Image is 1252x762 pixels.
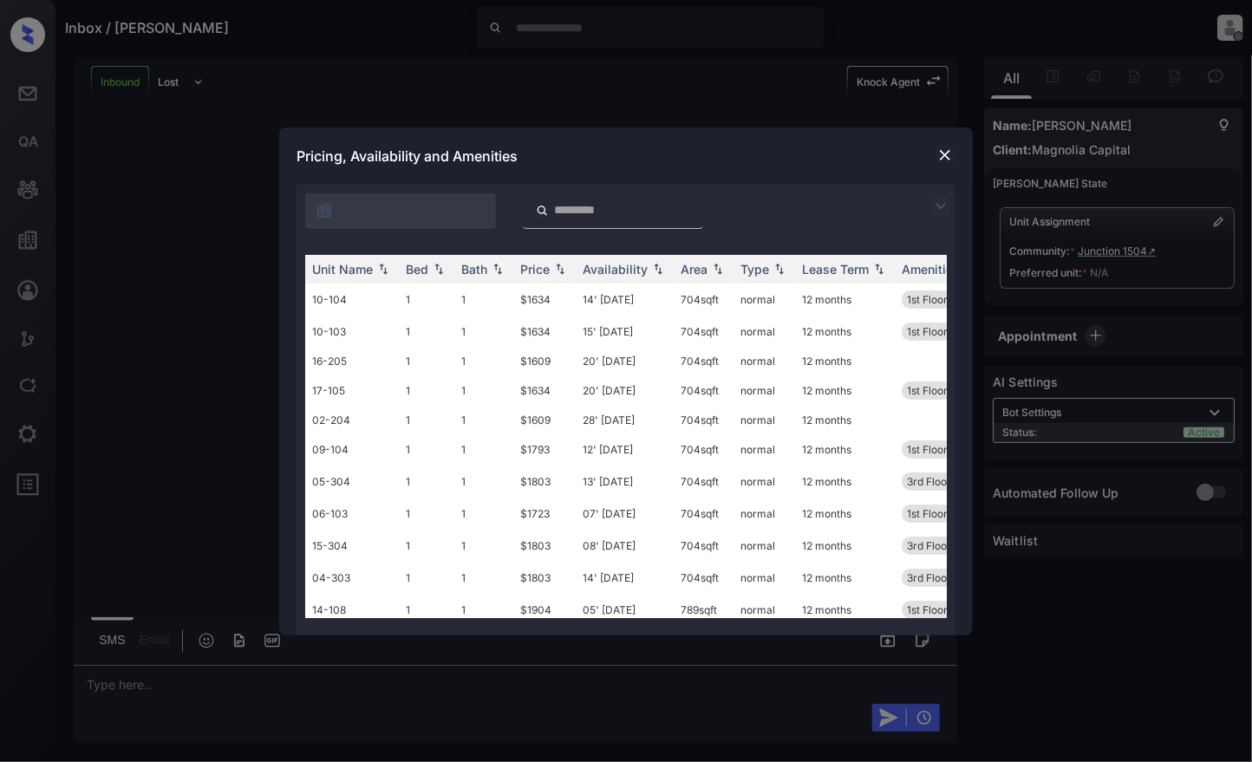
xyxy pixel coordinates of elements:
td: normal [734,374,795,407]
td: $1634 [513,374,576,407]
td: 1 [454,433,513,466]
td: 1 [454,374,513,407]
div: Availability [583,262,648,277]
span: 1st Floor [907,293,948,306]
td: normal [734,283,795,316]
td: normal [734,498,795,530]
td: 1 [399,594,454,626]
td: normal [734,562,795,594]
td: 14' [DATE] [576,283,674,316]
td: 704 sqft [674,466,734,498]
td: 1 [454,407,513,433]
td: 28' [DATE] [576,407,674,433]
td: 1 [454,562,513,594]
img: sorting [489,263,506,275]
img: sorting [375,263,392,275]
div: Amenities [902,262,960,277]
div: Unit Name [312,262,373,277]
td: 1 [399,466,454,498]
div: Bath [461,262,487,277]
td: 17-105 [305,374,399,407]
td: 1 [454,594,513,626]
img: icon-zuma [536,203,549,218]
td: 1 [399,407,454,433]
td: 12 months [795,316,895,348]
img: close [936,147,954,164]
span: 1st Floor [907,507,948,520]
td: 704 sqft [674,374,734,407]
td: $1793 [513,433,576,466]
td: 704 sqft [674,407,734,433]
span: 1st Floor [907,603,948,616]
div: Area [681,262,708,277]
td: normal [734,316,795,348]
td: 14-108 [305,594,399,626]
td: 15' [DATE] [576,316,674,348]
td: 704 sqft [674,562,734,594]
td: 704 sqft [674,530,734,562]
td: 13' [DATE] [576,466,674,498]
td: $1803 [513,530,576,562]
td: 12 months [795,348,895,374]
td: 1 [399,283,454,316]
td: 12 months [795,374,895,407]
div: Lease Term [802,262,869,277]
div: Price [520,262,550,277]
td: 05' [DATE] [576,594,674,626]
td: 704 sqft [674,348,734,374]
img: icon-zuma [316,202,333,219]
td: 15-304 [305,530,399,562]
td: 1 [454,348,513,374]
td: 1 [454,283,513,316]
td: 07' [DATE] [576,498,674,530]
td: 1 [454,498,513,530]
td: 1 [399,433,454,466]
td: 1 [399,530,454,562]
td: 02-204 [305,407,399,433]
td: 09-104 [305,433,399,466]
td: 1 [399,316,454,348]
td: 1 [454,466,513,498]
td: $1609 [513,407,576,433]
td: 08' [DATE] [576,530,674,562]
img: sorting [430,263,447,275]
td: normal [734,433,795,466]
td: normal [734,594,795,626]
div: Bed [406,262,428,277]
td: 20' [DATE] [576,374,674,407]
td: 1 [454,316,513,348]
td: 12 months [795,498,895,530]
td: 10-104 [305,283,399,316]
div: Pricing, Availability and Amenities [279,127,973,185]
td: normal [734,348,795,374]
td: 1 [399,498,454,530]
td: 12' [DATE] [576,433,674,466]
td: $1723 [513,498,576,530]
img: sorting [649,263,667,275]
td: $1634 [513,283,576,316]
span: 3rd Floor [907,539,951,552]
td: 14' [DATE] [576,562,674,594]
img: sorting [771,263,788,275]
span: 3rd Floor [907,475,951,488]
td: 1 [399,374,454,407]
td: 12 months [795,594,895,626]
td: 16-205 [305,348,399,374]
img: sorting [871,263,888,275]
td: 12 months [795,530,895,562]
td: normal [734,466,795,498]
td: 12 months [795,283,895,316]
img: icon-zuma [930,196,951,217]
img: sorting [551,263,569,275]
td: 12 months [795,407,895,433]
td: $1803 [513,562,576,594]
span: 1st Floor [907,325,948,338]
td: 704 sqft [674,316,734,348]
td: 704 sqft [674,283,734,316]
td: 12 months [795,562,895,594]
span: 1st Floor [907,443,948,456]
td: $1803 [513,466,576,498]
td: 1 [399,348,454,374]
td: 06-103 [305,498,399,530]
td: 789 sqft [674,594,734,626]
